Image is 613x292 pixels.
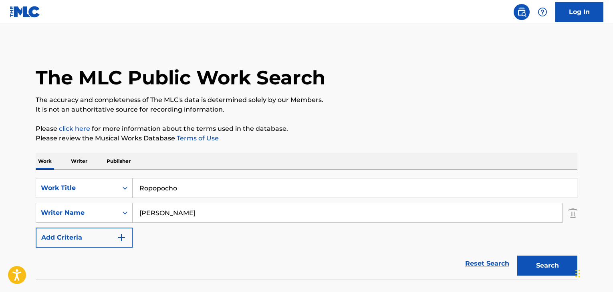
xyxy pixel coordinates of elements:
img: 9d2ae6d4665cec9f34b9.svg [117,233,126,242]
a: Terms of Use [175,134,219,142]
a: click here [59,125,90,132]
div: Drag [575,262,580,286]
img: help [538,7,547,17]
a: Reset Search [461,255,513,272]
div: Help [534,4,550,20]
a: Log In [555,2,603,22]
iframe: Chat Widget [573,254,613,292]
form: Search Form [36,178,577,280]
img: search [517,7,526,17]
p: Please for more information about the terms used in the database. [36,124,577,134]
p: Writer [69,153,90,170]
p: Work [36,153,54,170]
a: Public Search [514,4,530,20]
div: Writer Name [41,208,113,218]
p: The accuracy and completeness of The MLC's data is determined solely by our Members. [36,95,577,105]
div: Work Title [41,183,113,193]
p: Publisher [104,153,133,170]
p: It is not an authoritative source for recording information. [36,105,577,114]
p: Please review the Musical Works Database [36,134,577,143]
img: Delete Criterion [569,203,577,223]
h1: The MLC Public Work Search [36,66,325,90]
button: Add Criteria [36,228,133,248]
button: Search [517,256,577,276]
img: MLC Logo [10,6,40,18]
